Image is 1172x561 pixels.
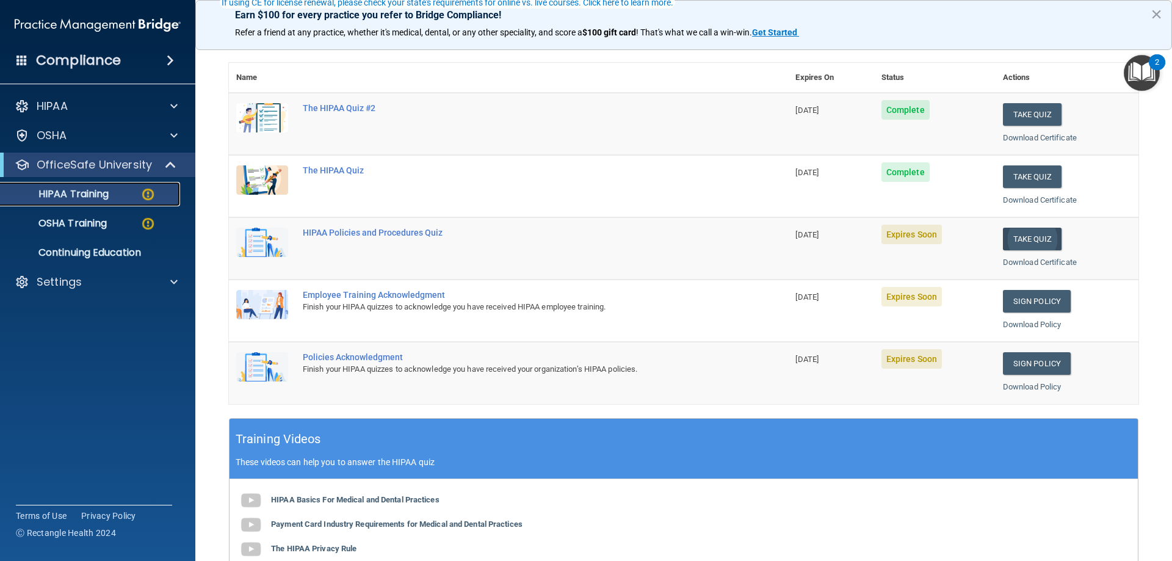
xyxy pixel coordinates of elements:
th: Name [229,63,295,93]
div: 2 [1155,62,1159,78]
a: OSHA [15,128,178,143]
a: Download Policy [1003,382,1062,391]
p: Settings [37,275,82,289]
button: Take Quiz [1003,228,1062,250]
span: Expires Soon [881,287,942,306]
a: Download Certificate [1003,195,1077,204]
th: Expires On [788,63,874,93]
strong: Get Started [752,27,797,37]
span: [DATE] [795,292,819,302]
button: Take Quiz [1003,165,1062,188]
a: Download Certificate [1003,133,1077,142]
h5: Training Videos [236,429,321,450]
div: Finish your HIPAA quizzes to acknowledge you have received HIPAA employee training. [303,300,727,314]
p: These videos can help you to answer the HIPAA quiz [236,457,1132,467]
img: PMB logo [15,13,181,37]
span: Expires Soon [881,349,942,369]
div: Finish your HIPAA quizzes to acknowledge you have received your organization’s HIPAA policies. [303,362,727,377]
a: Settings [15,275,178,289]
p: HIPAA Training [8,188,109,200]
b: HIPAA Basics For Medical and Dental Practices [271,495,440,504]
div: Policies Acknowledgment [303,352,727,362]
a: Terms of Use [16,510,67,522]
a: Get Started [752,27,799,37]
button: Take Quiz [1003,103,1062,126]
b: The HIPAA Privacy Rule [271,544,356,553]
img: warning-circle.0cc9ac19.png [140,187,156,202]
a: Sign Policy [1003,352,1071,375]
a: Privacy Policy [81,510,136,522]
a: Download Policy [1003,320,1062,329]
a: HIPAA [15,99,178,114]
strong: $100 gift card [582,27,636,37]
b: Payment Card Industry Requirements for Medical and Dental Practices [271,519,523,529]
p: OSHA Training [8,217,107,230]
a: Sign Policy [1003,290,1071,313]
div: The HIPAA Quiz [303,165,727,175]
img: gray_youtube_icon.38fcd6cc.png [239,488,263,513]
button: Open Resource Center, 2 new notifications [1124,55,1160,91]
button: Close [1151,4,1162,24]
p: OSHA [37,128,67,143]
p: HIPAA [37,99,68,114]
span: [DATE] [795,106,819,115]
p: Earn $100 for every practice you refer to Bridge Compliance! [235,9,1132,21]
div: HIPAA Policies and Procedures Quiz [303,228,727,237]
span: ! That's what we call a win-win. [636,27,752,37]
span: Expires Soon [881,225,942,244]
span: Complete [881,162,930,182]
a: OfficeSafe University [15,157,177,172]
span: Refer a friend at any practice, whether it's medical, dental, or any other speciality, and score a [235,27,582,37]
span: [DATE] [795,355,819,364]
div: Employee Training Acknowledgment [303,290,727,300]
span: Complete [881,100,930,120]
h4: Compliance [36,52,121,69]
img: warning-circle.0cc9ac19.png [140,216,156,231]
span: [DATE] [795,168,819,177]
p: Continuing Education [8,247,175,259]
span: [DATE] [795,230,819,239]
a: Download Certificate [1003,258,1077,267]
span: Ⓒ Rectangle Health 2024 [16,527,116,539]
div: The HIPAA Quiz #2 [303,103,727,113]
p: OfficeSafe University [37,157,152,172]
img: gray_youtube_icon.38fcd6cc.png [239,513,263,537]
th: Actions [996,63,1138,93]
th: Status [874,63,996,93]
